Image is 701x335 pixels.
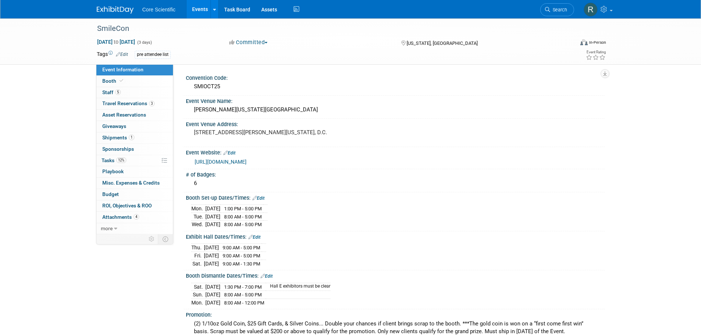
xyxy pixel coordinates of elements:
td: Mon. [191,205,205,213]
td: [DATE] [204,252,219,260]
td: [DATE] [204,244,219,252]
div: Event Rating [586,50,606,54]
span: 3 [149,101,155,106]
div: Event Website: [186,147,605,157]
span: Tasks [102,157,126,163]
a: [URL][DOMAIN_NAME] [195,159,247,165]
span: [US_STATE], [GEOGRAPHIC_DATA] [407,40,478,46]
span: more [101,225,113,231]
div: 6 [191,178,599,189]
a: Sponsorships [96,144,173,155]
span: Search [550,7,567,13]
td: Wed. [191,221,205,228]
a: Attachments4 [96,212,173,223]
div: In-Person [589,40,606,45]
a: Edit [248,235,261,240]
span: Playbook [102,168,124,174]
td: [DATE] [205,299,220,306]
span: Core Scientific [142,7,176,13]
span: 12% [116,157,126,163]
span: [DATE] [DATE] [97,39,135,45]
td: Mon. [191,299,205,306]
a: Search [540,3,574,16]
td: [DATE] [204,260,219,267]
span: 9:00 AM - 5:00 PM [223,245,260,250]
img: ExhibitDay [97,6,134,14]
span: Sponsorships [102,146,134,152]
span: to [113,39,120,45]
span: Budget [102,191,119,197]
td: Fri. [191,252,204,260]
span: Staff [102,89,121,95]
td: Tags [97,50,128,59]
td: [DATE] [205,213,220,221]
div: SMIOCT25 [191,81,599,92]
td: Sat. [191,260,204,267]
img: Rachel Wolff [584,3,598,17]
a: Asset Reservations [96,110,173,121]
span: Booth [102,78,125,84]
a: Booth [96,76,173,87]
span: 8:00 AM - 5:00 PM [224,222,262,227]
a: more [96,223,173,234]
div: Booth Set-up Dates/Times: [186,192,605,202]
a: ROI, Objectives & ROO [96,200,173,211]
a: Event Information [96,64,173,75]
div: [PERSON_NAME][US_STATE][GEOGRAPHIC_DATA] [191,104,599,115]
td: Hall E exhibitors must be clear [266,283,330,291]
span: ROI, Objectives & ROO [102,203,152,209]
div: Event Format [531,38,606,49]
a: Shipments1 [96,132,173,143]
span: Event Information [102,67,144,72]
div: Convention Code: [186,72,605,82]
div: Booth Dismantle Dates/Times: [186,270,605,280]
a: Edit [116,52,128,57]
a: Playbook [96,166,173,177]
a: Edit [261,274,273,279]
span: 1 [129,135,134,140]
td: Toggle Event Tabs [158,234,173,244]
span: 8:00 AM - 5:00 PM [224,214,262,220]
span: 1:00 PM - 5:00 PM [224,206,262,211]
td: [DATE] [205,283,220,291]
span: Giveaways [102,123,126,129]
div: # of Badges: [186,169,605,178]
div: Event Venue Address: [186,119,605,128]
div: Exhibit Hall Dates/Times: [186,231,605,241]
span: 8:00 AM - 5:00 PM [224,292,262,297]
span: 9:00 AM - 1:30 PM [223,261,260,267]
i: Booth reservation complete [120,79,123,83]
td: [DATE] [205,205,220,213]
span: (3 days) [137,40,152,45]
a: Misc. Expenses & Credits [96,178,173,189]
a: Staff5 [96,87,173,98]
span: 4 [134,214,139,220]
div: pre attendee list [135,51,171,58]
a: Giveaways [96,121,173,132]
td: Thu. [191,244,204,252]
div: SmileCon [95,22,563,35]
td: Tue. [191,213,205,221]
img: Format-Inperson.png [580,39,588,45]
td: [DATE] [205,291,220,299]
div: Promotion: [186,309,605,318]
span: 5 [115,89,121,95]
span: Misc. Expenses & Credits [102,180,160,186]
td: Sat. [191,283,205,291]
pre: [STREET_ADDRESS][PERSON_NAME][US_STATE], D.C. [194,129,352,136]
td: Sun. [191,291,205,299]
span: 8:00 AM - 12:00 PM [224,300,264,306]
a: Budget [96,189,173,200]
a: Edit [252,196,265,201]
span: 1:30 PM - 7:00 PM [224,284,262,290]
a: Edit [223,150,236,156]
span: Attachments [102,214,139,220]
a: Travel Reservations3 [96,98,173,109]
span: Asset Reservations [102,112,146,118]
button: Committed [227,39,270,46]
div: Event Venue Name: [186,96,605,105]
td: Personalize Event Tab Strip [145,234,158,244]
span: 9:00 AM - 5:00 PM [223,253,260,259]
td: [DATE] [205,221,220,228]
span: Travel Reservations [102,100,155,106]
